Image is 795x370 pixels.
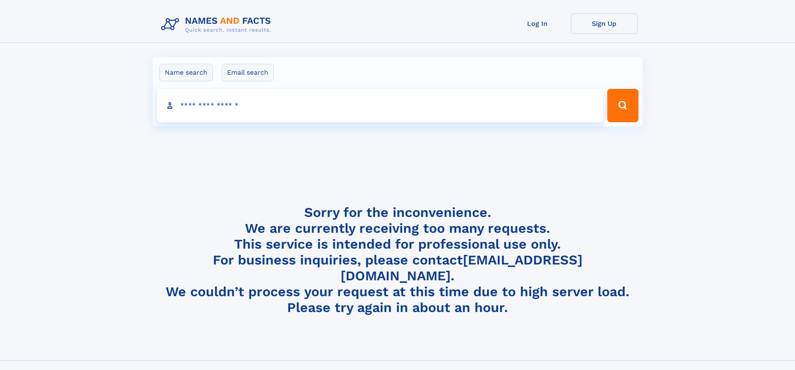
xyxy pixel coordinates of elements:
[158,13,278,36] img: Logo Names and Facts
[222,64,274,81] label: Email search
[504,13,571,34] a: Log In
[158,204,638,316] h4: Sorry for the inconvenience. We are currently receiving too many requests. This service is intend...
[159,64,213,81] label: Name search
[341,252,583,284] a: [EMAIL_ADDRESS][DOMAIN_NAME]
[157,89,604,122] input: search input
[607,89,638,122] button: Search Button
[571,13,638,34] a: Sign Up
